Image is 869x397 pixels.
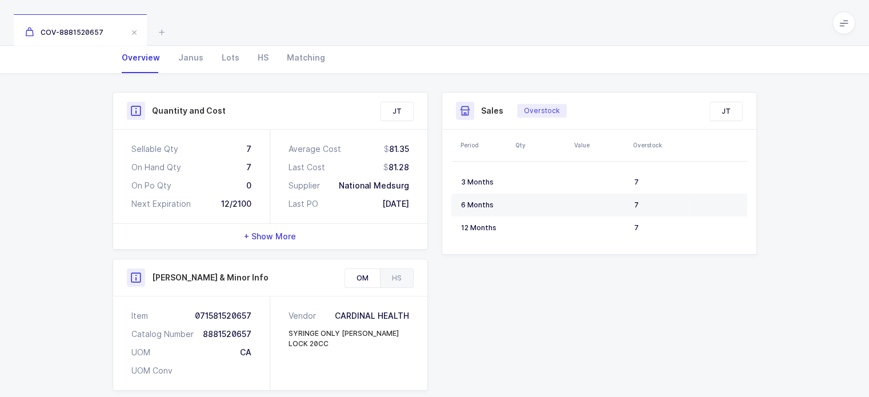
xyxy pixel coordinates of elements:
div: [DATE] [382,198,409,210]
span: + Show More [244,231,296,242]
div: Average Cost [289,143,341,155]
div: Next Expiration [131,198,191,210]
div: Lots [213,42,249,73]
div: 81.28 [383,162,409,173]
div: 7 [634,178,684,187]
span: COV-8881520657 [25,28,103,37]
div: Overstock [633,141,685,150]
div: OM [345,269,380,287]
h3: Quantity and Cost [152,105,226,117]
h3: Sales [481,105,503,117]
div: Sellable Qty [131,143,178,155]
div: HS [249,42,278,73]
div: Janus [169,42,213,73]
div: Last Cost [289,162,325,173]
div: JT [710,102,742,121]
div: UOM Conv [131,365,173,376]
div: 12 Months [461,223,507,232]
div: Qty [515,141,567,150]
div: Last PO [289,198,318,210]
div: Value [574,141,626,150]
div: National Medsurg [339,180,409,191]
div: UOM [131,347,150,358]
div: On Po Qty [131,180,171,191]
span: Overstock [524,106,560,115]
div: 7 [246,143,251,155]
div: Supplier [289,180,320,191]
div: 81.35 [384,143,409,155]
div: HS [380,269,413,287]
div: 6 Months [461,200,507,210]
div: On Hand Qty [131,162,181,173]
div: 7 [634,223,684,232]
div: CARDINAL HEALTH [335,310,409,322]
div: 7 [246,162,251,173]
div: 0 [246,180,251,191]
div: 3 Months [461,178,507,187]
div: + Show More [113,224,427,249]
div: Matching [278,42,334,73]
div: JT [381,102,413,121]
div: Vendor [289,310,321,322]
div: 7 [634,200,684,210]
div: SYRINGE ONLY [PERSON_NAME] LOCK 20CC [289,328,409,349]
div: Overview [113,42,169,73]
div: CA [240,347,251,358]
div: Period [460,141,508,150]
h3: [PERSON_NAME] & Minor Info [152,272,269,283]
div: 12/2100 [221,198,251,210]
